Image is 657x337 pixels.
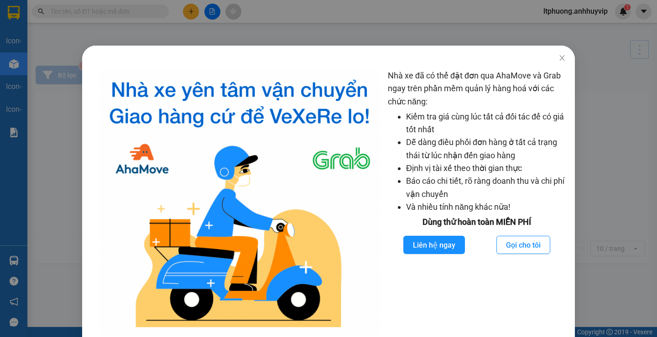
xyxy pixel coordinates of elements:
li: Dễ dàng điều phối đơn hàng ở tất cả trạng thái từ lúc nhận đến giao hàng [406,136,566,162]
li: Kiểm tra giá cùng lúc tất cả đối tác để có giá tốt nhất [406,110,566,136]
span: Gọi cho tôi [506,239,541,251]
li: Và nhiều tính năng khác nữa! [406,201,566,213]
li: Báo cáo chi tiết, rõ ràng doanh thu và chi phí vận chuyển [406,175,566,201]
img: logo [99,69,381,335]
button: Gọi cho tôi [496,236,550,254]
span: close [558,54,566,62]
div: Dùng thử hoàn toàn MIỄN PHÍ [388,216,566,228]
div: Nhà xe đã có thể đặt đơn qua AhaMove và Grab ngay trên phần mềm quản lý hàng hoá với các chức năng: [388,69,566,335]
button: Liên hệ ngay [403,236,465,254]
button: Close [549,46,575,71]
span: Liên hệ ngay [413,239,455,251]
li: Định vị tài xế theo thời gian thực [406,162,566,175]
